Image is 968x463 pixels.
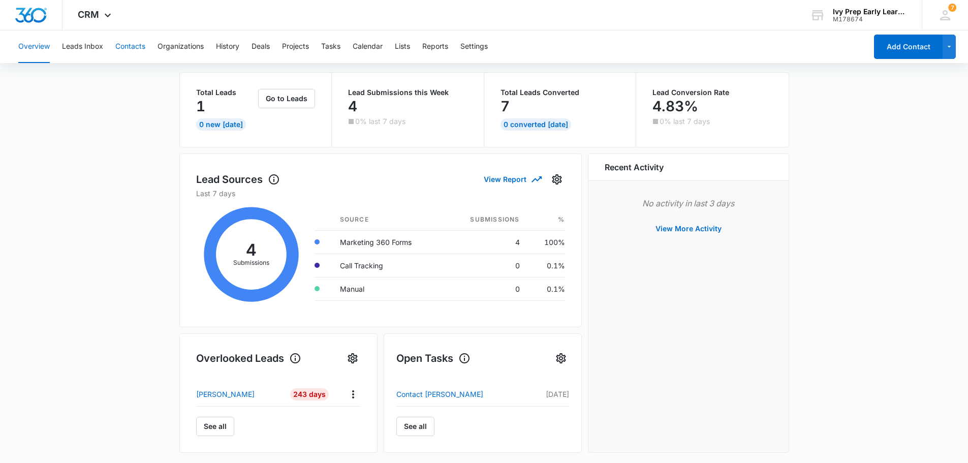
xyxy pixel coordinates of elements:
p: Total Leads [196,89,257,96]
p: No activity in last 3 days [605,197,772,209]
td: Call Tracking [332,254,444,277]
button: History [216,30,239,63]
span: 7 [948,4,956,12]
div: account name [833,8,907,16]
button: View More Activity [645,217,732,241]
a: [PERSON_NAME] [196,389,282,399]
button: Calendar [353,30,383,63]
button: Settings [460,30,488,63]
div: 0 Converted [DATE] [501,118,571,131]
td: 0 [444,277,528,300]
button: Deals [252,30,270,63]
button: Contacts [115,30,145,63]
td: 0 [444,254,528,277]
td: Marketing 360 Forms [332,230,444,254]
p: 0% last 7 days [355,118,405,125]
td: 4 [444,230,528,254]
td: 0.1% [528,254,565,277]
p: Last 7 days [196,188,565,199]
button: Actions [345,386,361,402]
div: 243 Days [290,388,329,400]
a: Go to Leads [258,94,315,103]
h1: Lead Sources [196,172,280,187]
p: [PERSON_NAME] [196,389,255,399]
p: Total Leads Converted [501,89,620,96]
button: Overview [18,30,50,63]
h1: Open Tasks [396,351,471,366]
p: 4 [348,98,357,114]
button: Tasks [321,30,340,63]
p: 7 [501,98,510,114]
button: See all [196,417,234,436]
p: 0% last 7 days [660,118,710,125]
p: Lead Conversion Rate [652,89,772,96]
button: Organizations [158,30,204,63]
td: Manual [332,277,444,300]
button: Leads Inbox [62,30,103,63]
h6: Recent Activity [605,161,664,173]
td: 100% [528,230,565,254]
button: Settings [345,350,361,366]
p: [DATE] [532,389,569,399]
p: 1 [196,98,205,114]
button: View Report [484,170,541,188]
div: 0 New [DATE] [196,118,246,131]
p: 4.83% [652,98,698,114]
th: Source [332,209,444,231]
button: Settings [553,350,569,366]
h1: Overlooked Leads [196,351,301,366]
button: Reports [422,30,448,63]
th: Submissions [444,209,528,231]
td: 0.1% [528,277,565,300]
button: Add Contact [874,35,943,59]
div: account id [833,16,907,23]
span: CRM [78,9,99,20]
th: % [528,209,565,231]
button: Lists [395,30,410,63]
button: Settings [549,171,565,188]
div: notifications count [948,4,956,12]
button: Projects [282,30,309,63]
button: Go to Leads [258,89,315,108]
a: See all [396,417,434,436]
p: Lead Submissions this Week [348,89,467,96]
a: Contact [PERSON_NAME] [396,388,533,400]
